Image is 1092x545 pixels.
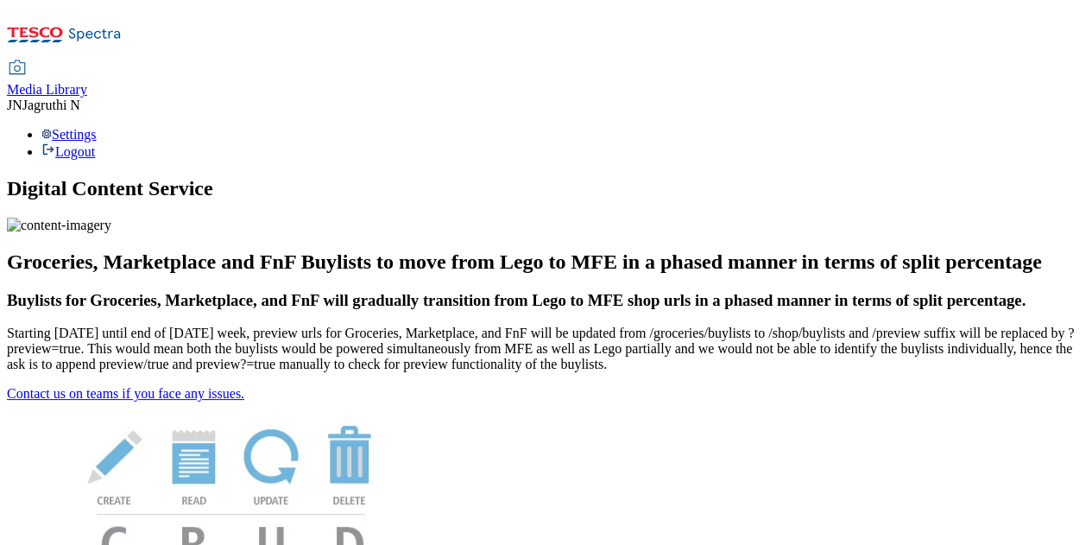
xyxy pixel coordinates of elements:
[41,127,97,142] a: Settings
[22,98,80,112] span: Jagruthi N
[7,291,1085,310] h3: Buylists for Groceries, Marketplace, and FnF will gradually transition from Lego to MFE shop urls...
[7,61,87,98] a: Media Library
[7,250,1085,274] h2: Groceries, Marketplace and FnF Buylists to move from Lego to MFE in a phased manner in terms of s...
[7,177,1085,200] h1: Digital Content Service
[7,218,111,233] img: content-imagery
[7,82,87,97] span: Media Library
[41,144,95,159] a: Logout
[7,98,22,112] span: JN
[7,386,244,401] a: Contact us on teams if you face any issues.
[7,326,1085,372] p: Starting [DATE] until end of [DATE] week, preview urls for Groceries, Marketplace, and FnF will b...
